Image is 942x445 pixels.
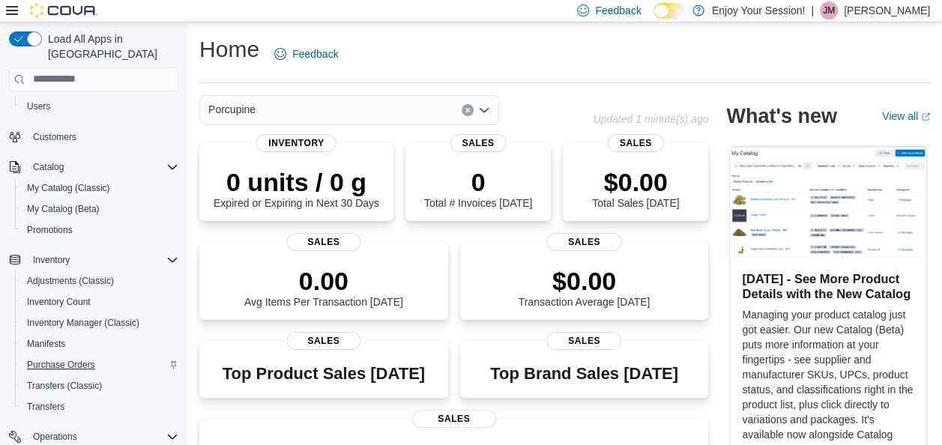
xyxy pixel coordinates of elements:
[21,221,79,239] a: Promotions
[27,182,110,194] span: My Catalog (Classic)
[519,266,650,308] div: Transaction Average [DATE]
[21,314,145,332] a: Inventory Manager (Classic)
[15,96,184,117] button: Users
[286,233,360,251] span: Sales
[27,203,100,215] span: My Catalog (Beta)
[27,158,178,176] span: Catalog
[21,335,71,353] a: Manifests
[450,134,507,152] span: Sales
[30,3,97,18] img: Cova
[21,272,178,290] span: Adjustments (Classic)
[21,356,101,374] a: Purchase Orders
[592,167,679,209] div: Total Sales [DATE]
[21,97,56,115] a: Users
[286,332,360,350] span: Sales
[21,272,120,290] a: Adjustments (Classic)
[15,178,184,199] button: My Catalog (Classic)
[214,167,379,197] p: 0 units / 0 g
[33,131,76,143] span: Customers
[27,380,102,392] span: Transfers (Classic)
[3,157,184,178] button: Catalog
[21,398,70,416] a: Transfers
[15,354,184,375] button: Purchase Orders
[27,338,65,350] span: Manifests
[412,410,496,428] span: Sales
[15,199,184,220] button: My Catalog (Beta)
[15,333,184,354] button: Manifests
[21,293,97,311] a: Inventory Count
[21,398,178,416] span: Transfers
[199,34,259,64] h1: Home
[462,104,474,116] button: Clear input
[42,31,178,61] span: Load All Apps in [GEOGRAPHIC_DATA]
[592,167,679,197] p: $0.00
[292,46,338,61] span: Feedback
[15,270,184,291] button: Adjustments (Classic)
[595,3,641,18] span: Feedback
[490,365,678,383] h3: Top Brand Sales [DATE]
[27,359,95,371] span: Purchase Orders
[256,134,336,152] span: Inventory
[712,1,806,19] p: Enjoy Your Session!
[27,251,76,269] button: Inventory
[15,375,184,396] button: Transfers (Classic)
[478,104,490,116] button: Open list of options
[21,293,178,311] span: Inventory Count
[547,332,621,350] span: Sales
[268,39,344,69] a: Feedback
[21,377,108,395] a: Transfers (Classic)
[21,179,116,197] a: My Catalog (Classic)
[15,220,184,240] button: Promotions
[27,100,50,112] span: Users
[726,104,836,128] h2: What's new
[3,126,184,148] button: Customers
[33,254,70,266] span: Inventory
[823,1,835,19] span: JM
[21,356,178,374] span: Purchase Orders
[844,1,930,19] p: [PERSON_NAME]
[244,266,403,296] p: 0.00
[223,365,425,383] h3: Top Product Sales [DATE]
[3,249,184,270] button: Inventory
[27,158,70,176] button: Catalog
[21,314,178,332] span: Inventory Manager (Classic)
[424,167,532,209] div: Total # Invoices [DATE]
[424,167,532,197] p: 0
[15,291,184,312] button: Inventory Count
[882,110,930,122] a: View allExternal link
[27,275,114,287] span: Adjustments (Classic)
[208,100,256,118] span: Porcupine
[214,167,379,209] div: Expired or Expiring in Next 30 Days
[15,396,184,417] button: Transfers
[921,112,930,121] svg: External link
[33,431,77,443] span: Operations
[33,161,64,173] span: Catalog
[21,335,178,353] span: Manifests
[27,401,64,413] span: Transfers
[593,113,708,125] p: Updated 1 minute(s) ago
[811,1,814,19] p: |
[15,312,184,333] button: Inventory Manager (Classic)
[21,200,106,218] a: My Catalog (Beta)
[608,134,664,152] span: Sales
[653,3,685,19] input: Dark Mode
[21,377,178,395] span: Transfers (Classic)
[27,296,91,308] span: Inventory Count
[27,251,178,269] span: Inventory
[742,271,914,301] h3: [DATE] - See More Product Details with the New Catalog
[244,266,403,308] div: Avg Items Per Transaction [DATE]
[27,127,178,146] span: Customers
[21,221,178,239] span: Promotions
[547,233,621,251] span: Sales
[27,128,82,146] a: Customers
[21,200,178,218] span: My Catalog (Beta)
[21,179,178,197] span: My Catalog (Classic)
[21,97,178,115] span: Users
[27,317,139,329] span: Inventory Manager (Classic)
[820,1,838,19] div: Jessica McPhee
[27,224,73,236] span: Promotions
[519,266,650,296] p: $0.00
